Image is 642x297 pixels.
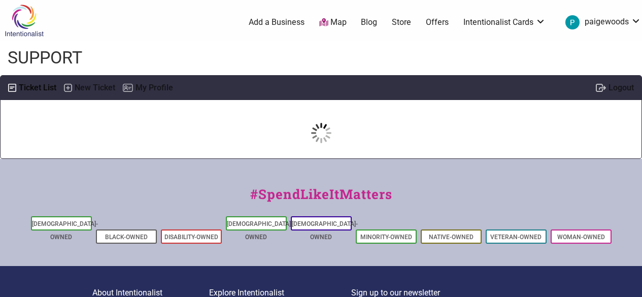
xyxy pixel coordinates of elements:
a: Disability-Owned [164,234,218,241]
label: Logout [609,81,634,95]
a: Veteran-Owned [490,234,542,241]
label: Ticket List [19,81,56,95]
label: My Profile [136,81,173,95]
a: Map [319,17,347,28]
a: [DEMOGRAPHIC_DATA]-Owned [292,220,358,241]
a: Offers [426,17,449,28]
a: paigewoods [560,13,641,31]
h1: Support [8,46,82,70]
a: Blog [361,17,377,28]
a: [DEMOGRAPHIC_DATA]-Owned [32,220,98,241]
a: Intentionalist Cards [463,17,546,28]
a: Woman-Owned [557,234,605,241]
a: Store [392,17,411,28]
a: Minority-Owned [360,234,412,241]
a: Native-Owned [429,234,474,241]
a: Add a Business [249,17,305,28]
a: [DEMOGRAPHIC_DATA]-Owned [227,220,293,241]
a: Black-Owned [105,234,148,241]
img: Loading... [311,123,331,143]
label: New Ticket [75,81,115,95]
